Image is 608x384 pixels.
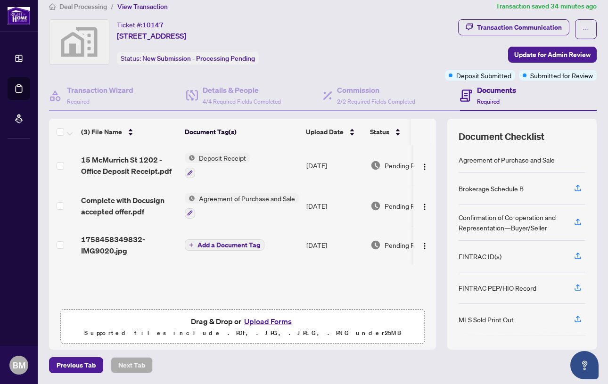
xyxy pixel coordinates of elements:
[303,186,367,226] td: [DATE]
[77,119,181,145] th: (3) File Name
[337,98,415,105] span: 2/2 Required Fields Completed
[195,153,250,163] span: Deposit Receipt
[67,84,133,96] h4: Transaction Wizard
[530,70,593,81] span: Submitted for Review
[370,127,389,137] span: Status
[459,183,524,194] div: Brokerage Schedule B
[117,52,259,65] div: Status:
[185,239,264,251] button: Add a Document Tag
[111,1,114,12] li: /
[303,226,367,264] td: [DATE]
[49,357,103,373] button: Previous Tab
[117,30,186,41] span: [STREET_ADDRESS]
[417,198,432,213] button: Logo
[111,357,153,373] button: Next Tab
[366,119,446,145] th: Status
[81,154,177,177] span: 15 McMurrich St 1202 - Office Deposit Receipt.pdf
[142,54,255,63] span: New Submission - Processing Pending
[81,195,177,217] span: Complete with Docusign accepted offer.pdf
[385,160,432,171] span: Pending Review
[417,158,432,173] button: Logo
[185,153,250,178] button: Status IconDeposit Receipt
[477,20,562,35] div: Transaction Communication
[67,98,90,105] span: Required
[57,358,96,373] span: Previous Tab
[496,1,597,12] article: Transaction saved 34 minutes ago
[8,7,30,25] img: logo
[185,193,195,204] img: Status Icon
[385,201,432,211] span: Pending Review
[370,240,381,250] img: Document Status
[49,3,56,10] span: home
[459,130,544,143] span: Document Checklist
[417,237,432,253] button: Logo
[142,21,164,29] span: 10147
[241,315,295,327] button: Upload Forms
[570,351,599,379] button: Open asap
[508,47,597,63] button: Update for Admin Review
[13,359,25,372] span: BM
[81,127,122,137] span: (3) File Name
[203,98,281,105] span: 4/4 Required Fields Completed
[458,19,569,35] button: Transaction Communication
[189,243,194,247] span: plus
[49,20,109,64] img: svg%3e
[421,203,428,211] img: Logo
[197,242,260,248] span: Add a Document Tag
[370,201,381,211] img: Document Status
[459,314,514,325] div: MLS Sold Print Out
[59,2,107,11] span: Deal Processing
[477,84,516,96] h4: Documents
[337,84,415,96] h4: Commission
[185,153,195,163] img: Status Icon
[195,193,299,204] span: Agreement of Purchase and Sale
[421,163,428,171] img: Logo
[583,26,589,33] span: ellipsis
[66,327,419,339] p: Supported files include .PDF, .JPG, .JPEG, .PNG under 25 MB
[514,47,591,62] span: Update for Admin Review
[181,119,302,145] th: Document Tag(s)
[117,2,168,11] span: View Transaction
[421,242,428,250] img: Logo
[456,70,511,81] span: Deposit Submitted
[385,240,432,250] span: Pending Review
[477,98,500,105] span: Required
[61,310,424,344] span: Drag & Drop orUpload FormsSupported files include .PDF, .JPG, .JPEG, .PNG under25MB
[203,84,281,96] h4: Details & People
[117,19,164,30] div: Ticket #:
[191,315,295,327] span: Drag & Drop or
[81,234,177,256] span: 1758458349832-IMG9020.jpg
[459,251,501,261] div: FINTRAC ID(s)
[459,212,563,233] div: Confirmation of Co-operation and Representation—Buyer/Seller
[459,155,555,165] div: Agreement of Purchase and Sale
[302,119,366,145] th: Upload Date
[306,127,344,137] span: Upload Date
[303,145,367,186] td: [DATE]
[459,283,536,293] div: FINTRAC PEP/HIO Record
[370,160,381,171] img: Document Status
[185,193,299,219] button: Status IconAgreement of Purchase and Sale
